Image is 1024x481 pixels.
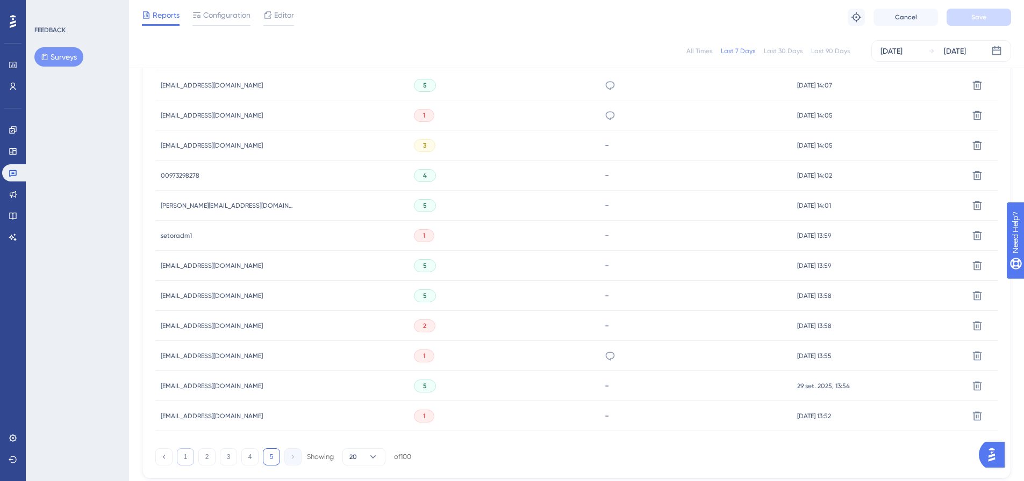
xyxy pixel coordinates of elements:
span: 5 [423,261,427,270]
span: 29 set. 2025, 13:54 [797,382,850,390]
span: 00973298278 [161,171,199,180]
button: 4 [241,448,259,465]
span: 5 [423,382,427,390]
span: 1 [423,111,425,120]
span: 1 [423,231,425,240]
span: [EMAIL_ADDRESS][DOMAIN_NAME] [161,412,263,420]
span: Reports [153,9,180,21]
span: [EMAIL_ADDRESS][DOMAIN_NAME] [161,291,263,300]
div: - [605,230,786,240]
span: [DATE] 13:55 [797,352,832,360]
span: [PERSON_NAME][EMAIL_ADDRESS][DOMAIN_NAME] [161,201,295,210]
button: 2 [198,448,216,465]
span: Need Help? [25,3,67,16]
span: [EMAIL_ADDRESS][DOMAIN_NAME] [161,352,263,360]
div: - [605,320,786,331]
span: 20 [349,453,357,461]
button: Save [947,9,1011,26]
div: Showing [307,452,334,462]
div: All Times [686,47,712,55]
span: 5 [423,201,427,210]
div: Last 90 Days [811,47,850,55]
span: setoradm1 [161,231,192,240]
div: - [605,140,786,150]
span: Editor [274,9,294,21]
span: [DATE] 14:07 [797,81,832,90]
span: [DATE] 13:52 [797,412,831,420]
button: 3 [220,448,237,465]
span: [DATE] 14:05 [797,141,833,150]
div: [DATE] [880,45,903,57]
div: - [605,170,786,180]
span: [DATE] 13:59 [797,261,831,270]
div: - [605,200,786,210]
span: 2 [423,322,426,330]
span: [EMAIL_ADDRESS][DOMAIN_NAME] [161,322,263,330]
span: 3 [423,141,426,150]
div: Last 7 Days [721,47,755,55]
button: 5 [263,448,280,465]
button: Surveys [34,47,83,67]
span: [EMAIL_ADDRESS][DOMAIN_NAME] [161,382,263,390]
span: 1 [423,412,425,420]
span: [DATE] 13:58 [797,291,832,300]
span: 5 [423,291,427,300]
div: - [605,290,786,301]
div: FEEDBACK [34,26,66,34]
span: [EMAIL_ADDRESS][DOMAIN_NAME] [161,111,263,120]
span: [DATE] 14:02 [797,171,832,180]
span: [EMAIL_ADDRESS][DOMAIN_NAME] [161,261,263,270]
button: 1 [177,448,194,465]
button: Cancel [873,9,938,26]
div: - [605,381,786,391]
span: [DATE] 14:01 [797,201,831,210]
span: [DATE] 13:58 [797,322,832,330]
div: - [605,411,786,421]
div: of 100 [394,452,411,462]
span: 1 [423,352,425,360]
div: Last 30 Days [764,47,803,55]
div: [DATE] [944,45,966,57]
span: [DATE] 14:05 [797,111,833,120]
span: [EMAIL_ADDRESS][DOMAIN_NAME] [161,81,263,90]
span: 5 [423,81,427,90]
span: Cancel [895,13,917,21]
span: [EMAIL_ADDRESS][DOMAIN_NAME] [161,141,263,150]
button: 20 [342,448,385,465]
span: [DATE] 13:59 [797,231,831,240]
iframe: UserGuiding AI Assistant Launcher [979,439,1011,471]
div: - [605,260,786,271]
span: Save [971,13,986,21]
span: 4 [423,171,427,180]
span: Configuration [203,9,250,21]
